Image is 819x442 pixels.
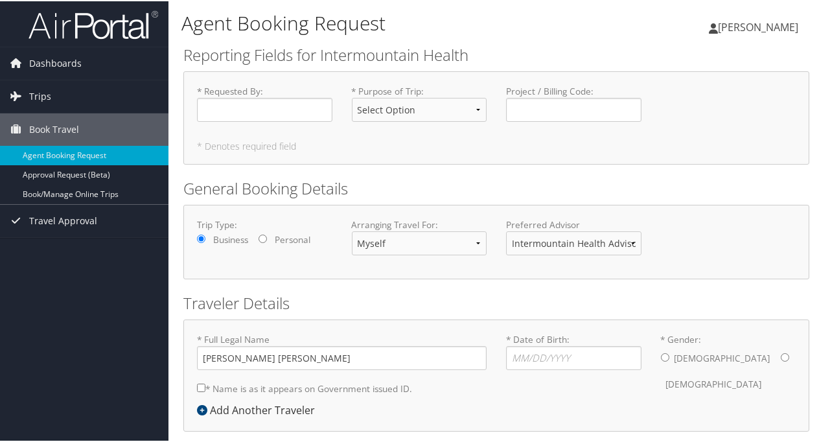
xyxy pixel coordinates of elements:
[197,332,487,369] label: * Full Legal Name
[181,8,601,36] h1: Agent Booking Request
[29,79,51,111] span: Trips
[675,345,770,369] label: [DEMOGRAPHIC_DATA]
[197,382,205,391] input: * Name is as it appears on Government issued ID.
[29,204,97,236] span: Travel Approval
[506,97,641,121] input: Project / Billing Code:
[352,84,487,131] label: * Purpose of Trip :
[183,291,809,313] h2: Traveler Details
[29,8,158,39] img: airportal-logo.png
[352,217,487,230] label: Arranging Travel For:
[197,84,332,121] label: * Requested By :
[183,176,809,198] h2: General Booking Details
[661,332,796,396] label: * Gender:
[197,97,332,121] input: * Requested By:
[197,345,487,369] input: * Full Legal Name
[506,345,641,369] input: * Date of Birth:
[197,141,796,150] h5: * Denotes required field
[666,371,762,395] label: [DEMOGRAPHIC_DATA]
[661,352,669,360] input: * Gender:[DEMOGRAPHIC_DATA][DEMOGRAPHIC_DATA]
[197,217,332,230] label: Trip Type:
[781,352,789,360] input: * Gender:[DEMOGRAPHIC_DATA][DEMOGRAPHIC_DATA]
[29,112,79,145] span: Book Travel
[506,332,641,369] label: * Date of Birth:
[275,232,310,245] label: Personal
[197,375,412,399] label: * Name is as it appears on Government issued ID.
[709,6,811,45] a: [PERSON_NAME]
[183,43,809,65] h2: Reporting Fields for Intermountain Health
[506,217,641,230] label: Preferred Advisor
[718,19,798,33] span: [PERSON_NAME]
[352,97,487,121] select: * Purpose of Trip:
[506,84,641,121] label: Project / Billing Code :
[29,46,82,78] span: Dashboards
[197,401,321,417] div: Add Another Traveler
[213,232,248,245] label: Business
